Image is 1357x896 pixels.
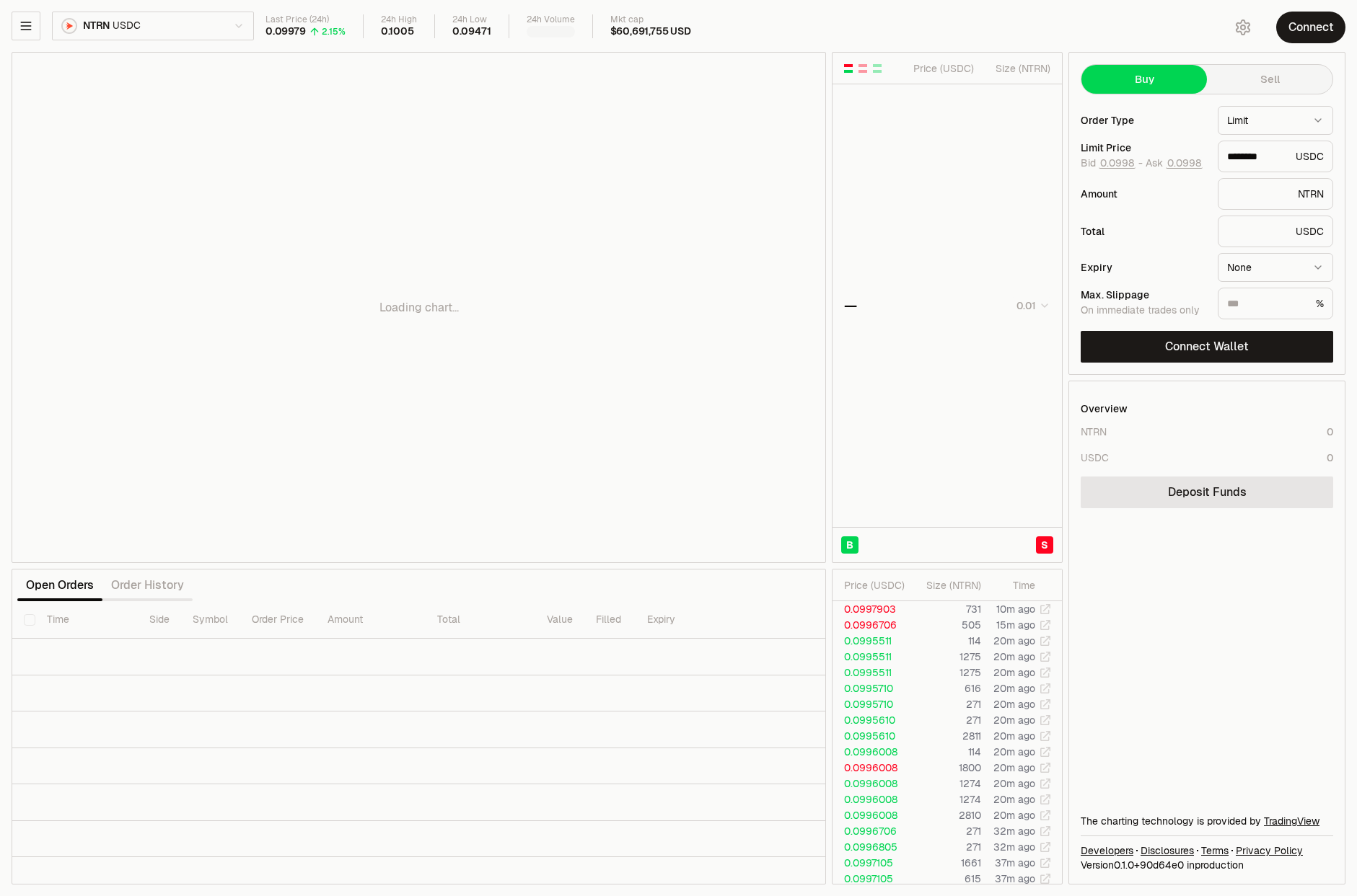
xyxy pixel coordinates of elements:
time: 32m ago [993,825,1035,838]
span: USDC [113,19,140,32]
div: Last Price (24h) [265,14,346,25]
button: None [1218,253,1333,282]
time: 37m ago [995,856,1035,869]
div: USDC [1081,451,1109,465]
div: 2.15% [322,26,346,37]
a: Developers [1081,843,1133,858]
div: 24h Low [452,14,491,25]
time: 32m ago [993,840,1035,853]
button: Connect [1276,12,1345,43]
time: 10m ago [996,603,1035,616]
div: Version 0.1.0 + in production [1081,858,1333,872]
div: Size ( NTRN ) [986,61,1050,76]
td: 0.0997903 [833,601,910,617]
button: Show Sell Orders Only [857,63,869,74]
div: Amount [1081,189,1206,199]
button: Order History [102,571,193,600]
td: 0.0997105 [833,855,910,871]
td: 0.0996706 [833,617,910,633]
button: Connect Wallet [1081,331,1333,363]
span: 90d64e0a1ffc4a47e39bc5baddb21423c64c2cb0 [1140,859,1184,871]
td: 1661 [910,855,982,871]
button: Select all [24,614,35,626]
td: 0.0995610 [833,728,910,744]
div: Time [993,578,1035,593]
td: 271 [910,839,982,855]
th: Symbol [181,601,240,639]
div: Order Type [1081,115,1206,125]
th: Value [535,601,585,639]
div: Size ( NTRN ) [922,578,981,593]
div: NTRN [1081,425,1107,439]
a: Privacy Policy [1236,843,1303,858]
th: Filled [584,601,636,639]
td: 505 [910,617,982,633]
div: 24h High [381,14,417,25]
a: TradingView [1264,815,1319,828]
div: 0.09471 [452,25,491,38]
div: Expiry [1081,262,1206,272]
td: 114 [910,633,982,649]
td: 2810 [910,807,982,823]
td: 615 [910,871,982,887]
td: 114 [910,744,982,760]
th: Side [138,601,182,639]
span: NTRN [83,19,110,32]
td: 0.0995511 [833,633,910,649]
td: 0.0996008 [833,791,910,807]
time: 37m ago [995,872,1035,885]
th: Order Price [240,601,316,639]
div: 24h Volume [527,14,575,25]
time: 20m ago [993,714,1035,727]
div: $60,691,755 USD [610,25,691,38]
td: 271 [910,696,982,712]
time: 20m ago [993,682,1035,695]
p: Loading chart... [379,299,459,316]
button: Show Buy Orders Only [871,63,883,74]
th: Expiry [636,601,734,639]
time: 20m ago [993,745,1035,758]
button: 0.0998 [1099,157,1136,169]
div: Total [1081,226,1206,236]
td: 0.0995710 [833,696,910,712]
div: % [1218,288,1333,319]
div: On immediate trades only [1081,304,1206,317]
div: Max. Slippage [1081,290,1206,300]
td: 0.0997105 [833,871,910,887]
div: USDC [1218,216,1333,247]
time: 20m ago [993,809,1035,822]
td: 1275 [910,665,982,680]
span: B [846,538,853,552]
button: Buy [1081,65,1207,94]
time: 20m ago [993,729,1035,742]
button: 0.0998 [1166,157,1203,169]
a: Disclosures [1141,843,1194,858]
div: 0.09979 [265,25,306,38]
div: The charting technology is provided by [1081,814,1333,828]
div: Price ( USDC ) [910,61,974,76]
a: Deposit Funds [1081,476,1333,508]
th: Amount [316,601,426,639]
td: 0.0995710 [833,680,910,696]
button: Open Orders [17,571,102,600]
div: Mkt cap [610,14,691,25]
td: 271 [910,712,982,728]
span: S [1041,538,1048,552]
td: 616 [910,680,982,696]
img: NTRN Logo [63,19,76,32]
span: Ask [1146,157,1203,170]
td: 0.0996008 [833,760,910,776]
td: 0.0996008 [833,776,910,791]
time: 20m ago [993,698,1035,711]
td: 1274 [910,776,982,791]
time: 20m ago [993,650,1035,663]
div: USDC [1218,141,1333,172]
div: Price ( USDC ) [844,578,910,593]
span: Bid - [1081,157,1143,170]
time: 20m ago [993,634,1035,647]
div: — [844,296,857,316]
div: Overview [1081,402,1128,416]
td: 731 [910,601,982,617]
td: 1275 [910,649,982,665]
td: 0.0996805 [833,839,910,855]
